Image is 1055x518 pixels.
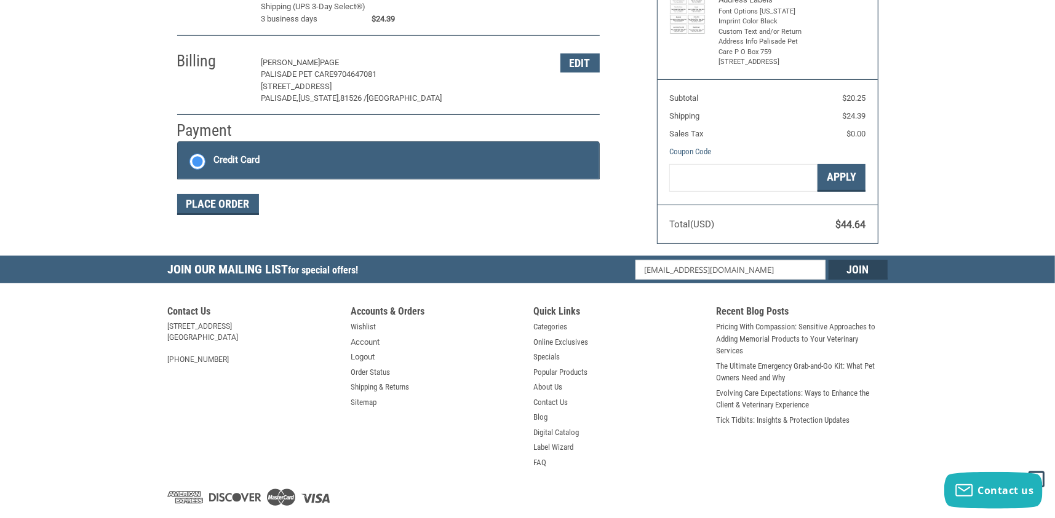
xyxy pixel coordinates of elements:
[177,51,249,71] h2: Billing
[168,256,365,287] h5: Join Our Mailing List
[829,260,888,280] input: Join
[717,414,850,426] a: Tick Tidbits: Insights & Protection Updates
[533,305,704,321] h5: Quick Links
[533,366,587,379] a: Popular Products
[351,396,376,409] a: Sitemap
[261,58,320,67] span: [PERSON_NAME]
[533,441,573,453] a: Label Wizard
[365,13,395,25] span: $24.39
[533,381,562,393] a: About Us
[168,321,339,365] address: [STREET_ADDRESS] [GEOGRAPHIC_DATA] [PHONE_NUMBER]
[177,194,259,215] button: Place Order
[261,82,332,91] span: [STREET_ADDRESS]
[351,321,376,333] a: Wishlist
[533,396,568,409] a: Contact Us
[719,17,814,27] li: Imprint Color Black
[533,351,560,363] a: Specials
[351,381,409,393] a: Shipping & Returns
[818,164,866,192] button: Apply
[719,27,814,68] li: Custom Text and/or Return Address Info Palisade Pet Care P O Box 759 [STREET_ADDRESS]
[289,264,359,276] span: for special offers!
[261,13,365,25] span: 3 business days
[944,472,1043,509] button: Contact us
[533,426,579,439] a: Digital Catalog
[168,305,339,321] h5: Contact Us
[351,305,522,321] h5: Accounts & Orders
[717,305,888,321] h5: Recent Blog Posts
[669,93,698,103] span: Subtotal
[717,387,888,411] a: Evolving Care Expectations: Ways to Enhance the Client & Veterinary Experience
[533,411,547,423] a: Blog
[835,219,866,230] span: $44.64
[367,93,442,103] span: [GEOGRAPHIC_DATA]
[978,484,1034,497] span: Contact us
[842,93,866,103] span: $20.25
[533,457,546,469] a: FAQ
[719,7,814,17] li: Font Options [US_STATE]
[333,69,376,79] span: 9704647081
[261,93,298,103] span: Palisade,
[298,93,340,103] span: [US_STATE],
[177,120,249,141] h2: Payment
[842,111,866,120] span: $24.39
[669,111,699,120] span: Shipping
[560,53,600,73] button: Edit
[351,351,375,363] a: Logout
[261,69,333,79] span: Palisade Pet Care
[351,336,380,348] a: Account
[717,321,888,357] a: Pricing With Compassion: Sensitive Approaches to Adding Memorial Products to Your Veterinary Serv...
[669,219,714,230] span: Total (USD)
[351,366,390,379] a: Order Status
[669,129,703,138] span: Sales Tax
[669,147,711,156] a: Coupon Code
[320,58,339,67] span: Page
[717,360,888,384] a: The Ultimate Emergency Grab-and-Go Kit: What Pet Owners Need and Why
[340,93,367,103] span: 81526 /
[213,150,260,170] div: Credit Card
[669,164,818,192] input: Gift Certificate or Coupon Code
[846,129,866,138] span: $0.00
[261,1,365,25] span: Shipping (UPS 3-Day Select®)
[533,336,588,348] a: Online Exclusives
[533,321,567,333] a: Categories
[635,260,826,280] input: Email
